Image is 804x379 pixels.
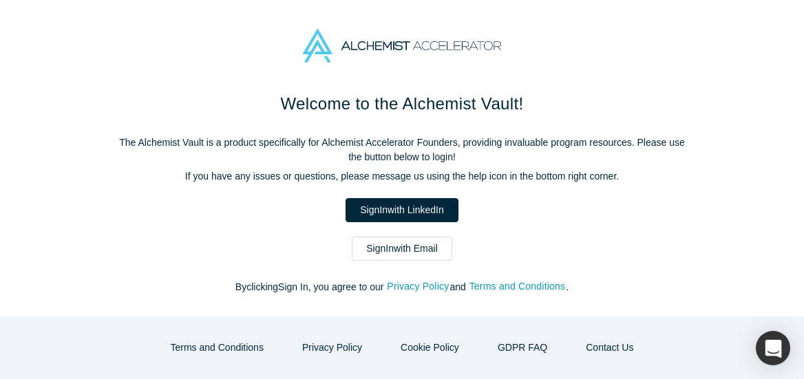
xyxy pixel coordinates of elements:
img: Alchemist Accelerator Logo [303,29,501,63]
button: Privacy Policy [288,336,377,360]
button: Terms and Conditions [156,336,278,360]
button: Privacy Policy [386,279,449,294]
p: By clicking Sign In , you agree to our and . [113,280,691,294]
button: Cookie Policy [386,336,474,360]
a: GDPR FAQ [483,336,562,360]
button: Terms and Conditions [469,279,567,294]
a: Contact Us [571,336,648,360]
p: If you have any issues or questions, please message us using the help icon in the bottom right co... [113,169,691,184]
p: The Alchemist Vault is a product specifically for Alchemist Accelerator Founders, providing inval... [113,136,691,164]
h1: Welcome to the Alchemist Vault! [113,91,691,116]
a: SignInwith LinkedIn [346,198,458,222]
a: SignInwith Email [352,237,452,261]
